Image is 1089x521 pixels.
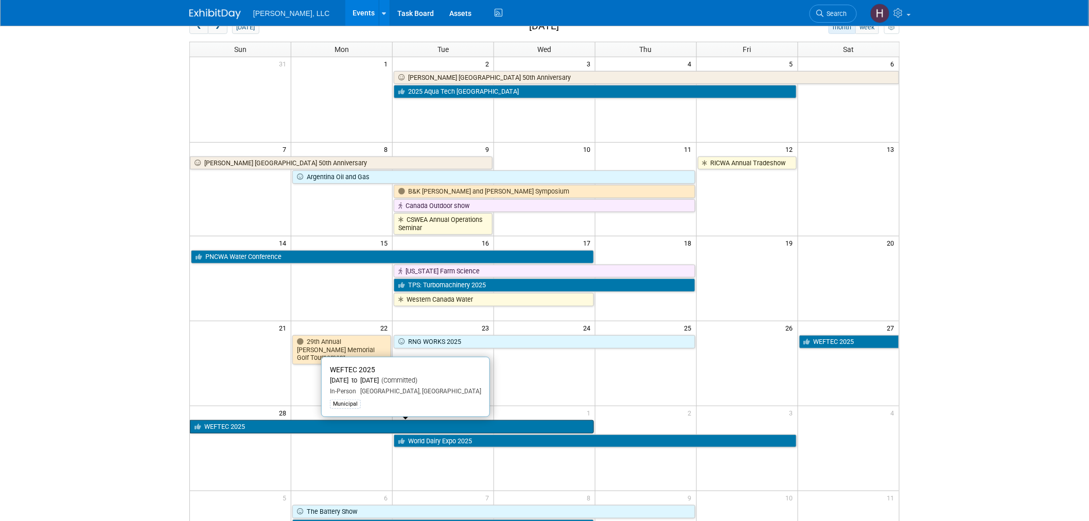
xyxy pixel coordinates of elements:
span: 21 [278,321,291,334]
span: Search [823,10,847,18]
a: WEFTEC 2025 [799,335,899,349]
div: Municipal [330,400,361,409]
span: 11 [683,143,696,155]
span: In-Person [330,388,356,395]
a: PNCWA Water Conference [191,250,594,264]
span: 10 [785,491,798,504]
span: Wed [537,45,551,54]
a: [PERSON_NAME] [GEOGRAPHIC_DATA] 50th Anniversary [394,71,899,84]
span: 28 [278,406,291,419]
span: 2 [484,57,494,70]
button: [DATE] [232,21,259,34]
button: prev [189,21,208,34]
span: 6 [383,491,392,504]
span: 15 [379,236,392,249]
span: 7 [282,143,291,155]
a: Argentina Oil and Gas [292,170,695,184]
span: 14 [278,236,291,249]
div: [DATE] to [DATE] [330,376,481,385]
a: [US_STATE] Farm Science [394,265,695,278]
span: 26 [785,321,798,334]
span: 20 [886,236,899,249]
span: 6 [890,57,899,70]
span: 5 [788,57,798,70]
span: WEFTEC 2025 [330,366,375,374]
a: [PERSON_NAME] [GEOGRAPHIC_DATA] 50th Anniversary [190,157,493,170]
span: [PERSON_NAME], LLC [253,9,330,18]
span: 27 [886,321,899,334]
a: The Battery Show [292,505,695,518]
span: Mon [335,45,349,54]
button: myCustomButton [884,21,900,34]
span: 9 [484,143,494,155]
a: 29th Annual [PERSON_NAME] Memorial Golf Tournament [292,335,391,364]
span: 12 [785,143,798,155]
a: TPS: Turbomachinery 2025 [394,279,695,292]
span: 24 [582,321,595,334]
span: 7 [484,491,494,504]
span: 13 [886,143,899,155]
span: 11 [886,491,899,504]
a: WEFTEC 2025 [190,420,594,433]
a: World Dairy Expo 2025 [394,435,796,448]
span: 2 [687,406,696,419]
span: 31 [278,57,291,70]
span: 9 [687,491,696,504]
i: Personalize Calendar [888,24,895,31]
a: RICWA Annual Tradeshow [698,157,797,170]
span: Thu [640,45,652,54]
img: Hannah Mulholland [870,4,890,23]
span: 4 [890,406,899,419]
span: 3 [586,57,595,70]
a: Canada Outdoor show [394,199,695,213]
h2: [DATE] [529,21,559,32]
span: 8 [586,491,595,504]
a: B&K [PERSON_NAME] and [PERSON_NAME] Symposium [394,185,695,198]
span: 10 [582,143,595,155]
span: 8 [383,143,392,155]
span: (Committed) [379,376,417,384]
span: Sun [234,45,247,54]
span: 3 [788,406,798,419]
span: 1 [586,406,595,419]
span: 22 [379,321,392,334]
a: Western Canada Water [394,293,594,306]
span: 18 [683,236,696,249]
span: 1 [383,57,392,70]
a: RNG WORKS 2025 [394,335,695,349]
button: week [855,21,879,34]
button: next [208,21,227,34]
span: 16 [481,236,494,249]
a: Search [810,5,857,23]
a: 2025 Aqua Tech [GEOGRAPHIC_DATA] [394,85,796,98]
span: 25 [683,321,696,334]
span: 19 [785,236,798,249]
span: Fri [743,45,751,54]
span: [GEOGRAPHIC_DATA], [GEOGRAPHIC_DATA] [356,388,481,395]
span: 5 [282,491,291,504]
span: 4 [687,57,696,70]
span: Tue [437,45,449,54]
img: ExhibitDay [189,9,241,19]
a: CSWEA Annual Operations Seminar [394,213,493,234]
span: 17 [582,236,595,249]
span: Sat [843,45,854,54]
span: 23 [481,321,494,334]
button: month [829,21,856,34]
